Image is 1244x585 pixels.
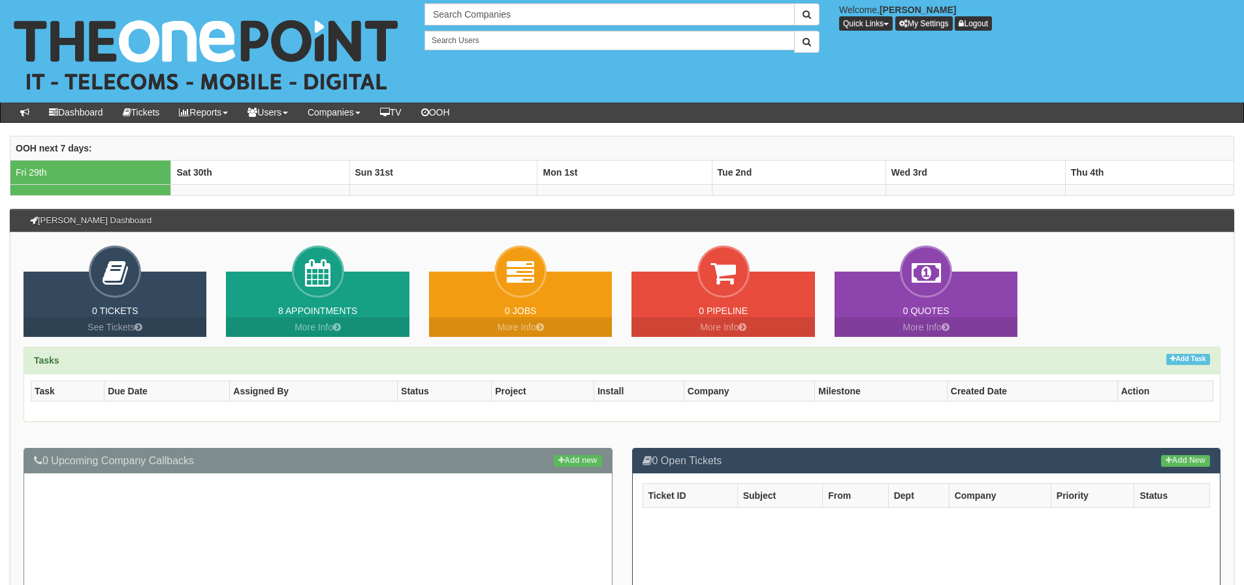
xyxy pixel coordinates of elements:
[10,136,1234,160] th: OOH next 7 days:
[370,103,411,122] a: TV
[424,31,795,50] input: Search Users
[39,103,113,122] a: Dashboard
[949,484,1051,508] th: Company
[226,317,409,337] a: More Info
[712,160,885,184] th: Tue 2nd
[298,103,370,122] a: Companies
[888,484,949,508] th: Dept
[278,306,357,316] a: 8 Appointments
[34,355,59,366] strong: Tasks
[684,381,814,401] th: Company
[24,317,206,337] a: See Tickets
[492,381,594,401] th: Project
[411,103,460,122] a: OOH
[815,381,948,401] th: Milestone
[104,381,230,401] th: Due Date
[424,3,795,25] input: Search Companies
[903,306,949,316] a: 0 Quotes
[349,160,537,184] th: Sun 31st
[1134,484,1210,508] th: Status
[169,103,238,122] a: Reports
[34,455,602,467] h3: 0 Upcoming Company Callbacks
[554,455,601,467] a: Add new
[24,210,158,232] h3: [PERSON_NAME] Dashboard
[1117,381,1213,401] th: Action
[737,484,823,508] th: Subject
[92,306,138,316] a: 0 Tickets
[238,103,298,122] a: Users
[10,160,171,184] td: Fri 29th
[823,484,888,508] th: From
[1166,354,1210,365] a: Add Task
[947,381,1117,401] th: Created Date
[594,381,684,401] th: Install
[880,5,956,15] b: [PERSON_NAME]
[31,381,104,401] th: Task
[835,317,1017,337] a: More Info
[1065,160,1234,184] th: Thu 4th
[643,455,1211,467] h3: 0 Open Tickets
[895,16,953,31] a: My Settings
[230,381,398,401] th: Assigned By
[398,381,492,401] th: Status
[113,103,170,122] a: Tickets
[537,160,712,184] th: Mon 1st
[643,484,737,508] th: Ticket ID
[1051,484,1134,508] th: Priority
[829,3,1244,31] div: Welcome,
[885,160,1065,184] th: Wed 3rd
[429,317,612,337] a: More Info
[839,16,893,31] button: Quick Links
[1161,455,1210,467] a: Add New
[631,317,814,337] a: More Info
[171,160,349,184] th: Sat 30th
[699,306,748,316] a: 0 Pipeline
[505,306,536,316] a: 0 Jobs
[955,16,992,31] a: Logout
